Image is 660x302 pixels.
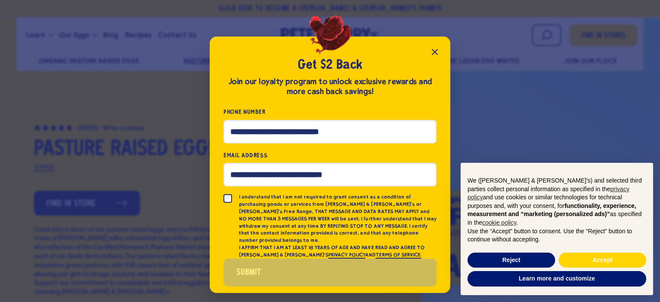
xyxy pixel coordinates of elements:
[467,253,555,268] button: Reject
[223,259,437,287] button: Submit
[467,271,646,287] button: Learn more and customize
[467,177,646,227] p: We ([PERSON_NAME] & [PERSON_NAME]'s) and selected third parties collect personal information as s...
[239,193,437,244] p: I understand that I am not required to grant consent as a condition of purchasing goods or servic...
[223,57,437,73] h2: Get $2 Back
[223,107,437,117] label: Phone Number
[223,150,437,160] label: Email Address
[223,194,232,203] input: I understand that I am not required to grant consent as a condition of purchasing goods or servic...
[467,227,646,244] p: Use the “Accept” button to consent. Use the “Reject” button to continue without accepting.
[239,244,437,259] p: I AFFIRM THAT I AM AT LEAST 18 YEARS OF AGE AND HAVE READ AND AGREE TO [PERSON_NAME] & [PERSON_NA...
[426,43,443,61] button: Close popup
[376,252,421,259] a: TERMS OF SERVICE.
[454,156,660,302] div: Notice
[223,77,437,97] div: Join our loyalty program to unlock exclusive rewards and more cash back savings!
[559,253,646,268] button: Accept
[328,252,365,259] a: PRIVACY POLICY
[482,219,516,226] a: cookie policy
